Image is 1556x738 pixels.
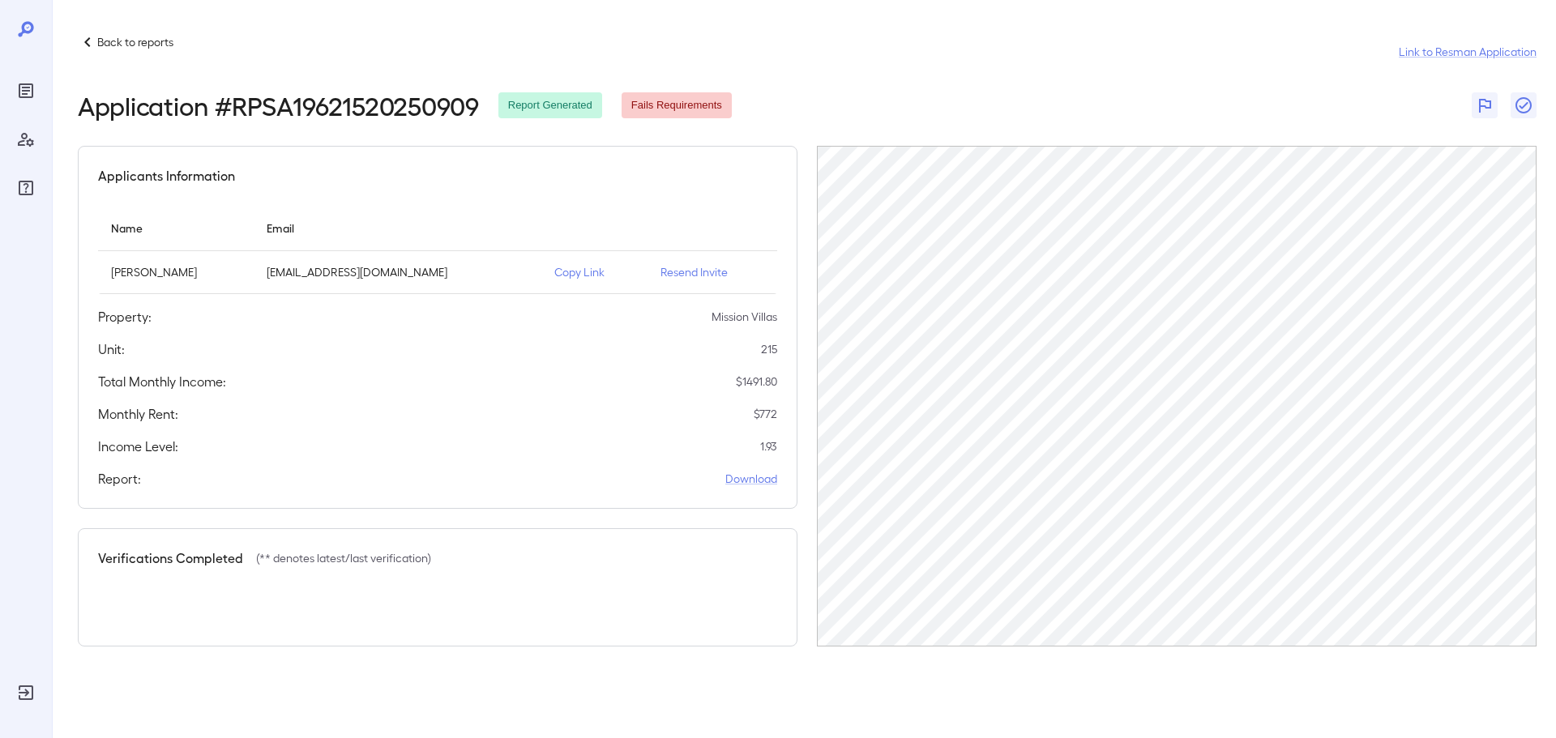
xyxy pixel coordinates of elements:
h5: Applicants Information [98,166,235,186]
th: Email [254,205,541,251]
h5: Monthly Rent: [98,404,178,424]
h5: Income Level: [98,437,178,456]
p: 1.93 [760,438,777,454]
p: Resend Invite [660,264,764,280]
button: Close Report [1511,92,1537,118]
span: Report Generated [498,98,602,113]
h5: Report: [98,469,141,488]
p: (** denotes latest/last verification) [256,550,431,566]
p: [PERSON_NAME] [111,264,241,280]
a: Download [725,471,777,487]
p: Mission Villas [712,309,777,325]
p: 215 [761,341,777,357]
p: $ 772 [754,406,777,422]
h5: Unit: [98,339,125,359]
div: Reports [13,78,39,104]
div: Log Out [13,680,39,706]
a: Link to Resman Application [1399,44,1537,60]
table: simple table [98,205,777,294]
h5: Total Monthly Income: [98,372,226,391]
p: $ 1491.80 [736,373,777,390]
div: Manage Users [13,126,39,152]
div: FAQ [13,175,39,201]
span: Fails Requirements [622,98,732,113]
p: Back to reports [97,34,173,50]
p: [EMAIL_ADDRESS][DOMAIN_NAME] [267,264,528,280]
button: Flag Report [1472,92,1498,118]
h5: Property: [98,307,152,326]
p: Copy Link [554,264,635,280]
h5: Verifications Completed [98,548,243,568]
th: Name [98,205,254,251]
h2: Application # RPSA19621520250909 [78,91,479,120]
